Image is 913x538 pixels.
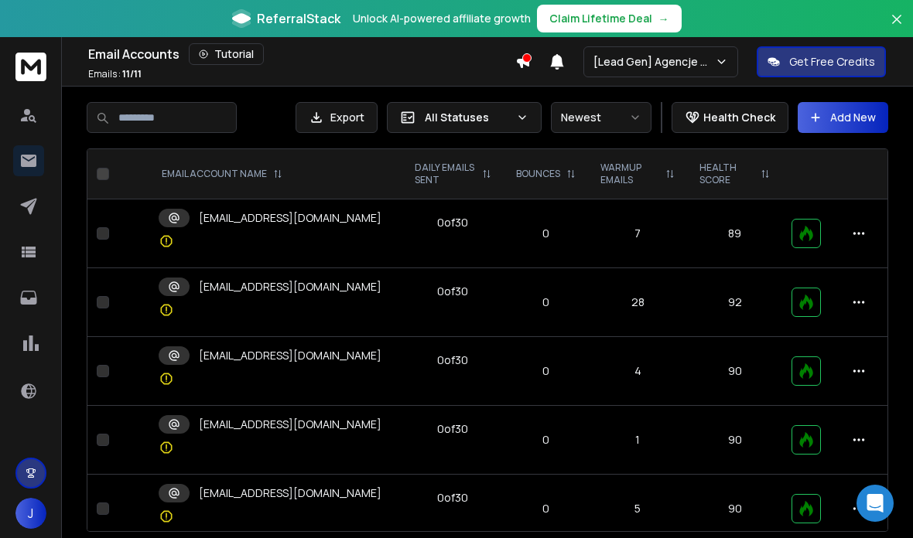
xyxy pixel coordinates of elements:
[513,501,579,516] p: 0
[593,54,715,70] p: [Lead Gen] Agencje pracy
[199,279,381,295] p: [EMAIL_ADDRESS][DOMAIN_NAME]
[798,102,888,133] button: Add New
[415,162,476,186] p: DAILY EMAILS SENT
[551,102,651,133] button: Newest
[687,268,781,337] td: 92
[199,348,381,363] p: [EMAIL_ADDRESS][DOMAIN_NAME]
[857,485,894,522] div: Open Intercom Messenger
[588,406,688,475] td: 1
[15,498,46,529] button: J
[513,363,579,379] p: 0
[757,46,886,77] button: Get Free Credits
[588,268,688,337] td: 28
[257,9,340,28] span: ReferralStack
[658,11,669,26] span: →
[687,406,781,475] td: 90
[789,54,875,70] p: Get Free Credits
[588,337,688,406] td: 4
[437,421,468,437] div: 0 of 30
[437,352,468,368] div: 0 of 30
[672,102,788,133] button: Health Check
[353,11,531,26] p: Unlock AI-powered affiliate growth
[88,68,142,80] p: Emails :
[88,43,515,65] div: Email Accounts
[189,43,264,65] button: Tutorial
[437,490,468,506] div: 0 of 30
[588,199,688,268] td: 7
[600,162,660,186] p: WARMUP EMAILS
[437,284,468,299] div: 0 of 30
[687,337,781,406] td: 90
[437,215,468,230] div: 0 of 30
[703,110,775,125] p: Health Check
[425,110,510,125] p: All Statuses
[199,485,381,501] p: [EMAIL_ADDRESS][DOMAIN_NAME]
[199,210,381,226] p: [EMAIL_ADDRESS][DOMAIN_NAME]
[199,417,381,432] p: [EMAIL_ADDRESS][DOMAIN_NAME]
[513,295,579,310] p: 0
[513,226,579,241] p: 0
[537,5,682,32] button: Claim Lifetime Deal→
[162,168,282,180] div: EMAIL ACCOUNT NAME
[122,67,142,80] span: 11 / 11
[887,9,907,46] button: Close banner
[516,168,560,180] p: BOUNCES
[699,162,754,186] p: HEALTH SCORE
[296,102,378,133] button: Export
[687,199,781,268] td: 89
[513,432,579,448] p: 0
